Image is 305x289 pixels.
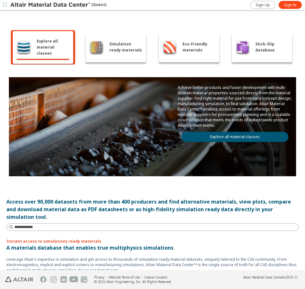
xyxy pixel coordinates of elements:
[236,39,250,55] img: Stick-Slip database
[94,279,172,284] div: © 2025 Altair Engineering, Inc. All Rights Reserved.
[178,85,292,128] p: Achieve better products and faster development with multi-domain material properties sourced dire...
[256,3,270,8] span: Sign Up
[144,275,167,279] a: Cookie Consent
[284,3,296,8] span: Sign In
[6,239,299,244] p: Instant access to simulations ready materials
[10,2,91,8] img: Altair Material Data Center
[182,41,216,53] span: Eco-Friendly materials
[6,244,299,252] p: A materials database that enables true multiphysics simulations
[6,198,299,221] div: Access over 90,000 datasets from more than 400 producers and find alternative materials, view plo...
[89,39,103,55] img: Simulation ready materials
[37,38,69,56] span: Explore all material classes
[5,277,33,282] img: Altair Engineering
[109,275,140,279] a: Website Terms of Use
[10,2,106,8] div: (Guest)
[6,257,299,273] p: Leverage Altair’s expertise in simulation and get access to thousands of simulation ready materia...
[163,39,177,55] img: Eco-Friendly materials
[17,39,31,55] img: Explore all material classes
[279,1,302,9] a: Sign In
[243,275,283,279] span: Altair Material Data Center
[250,1,275,9] a: Sign Up
[94,275,104,279] a: Privacy
[243,275,297,279] div: (v2025.1)
[109,41,143,53] span: Simulation ready materials
[255,41,288,53] span: Stick-Slip database
[181,132,288,142] a: Explore all material classes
